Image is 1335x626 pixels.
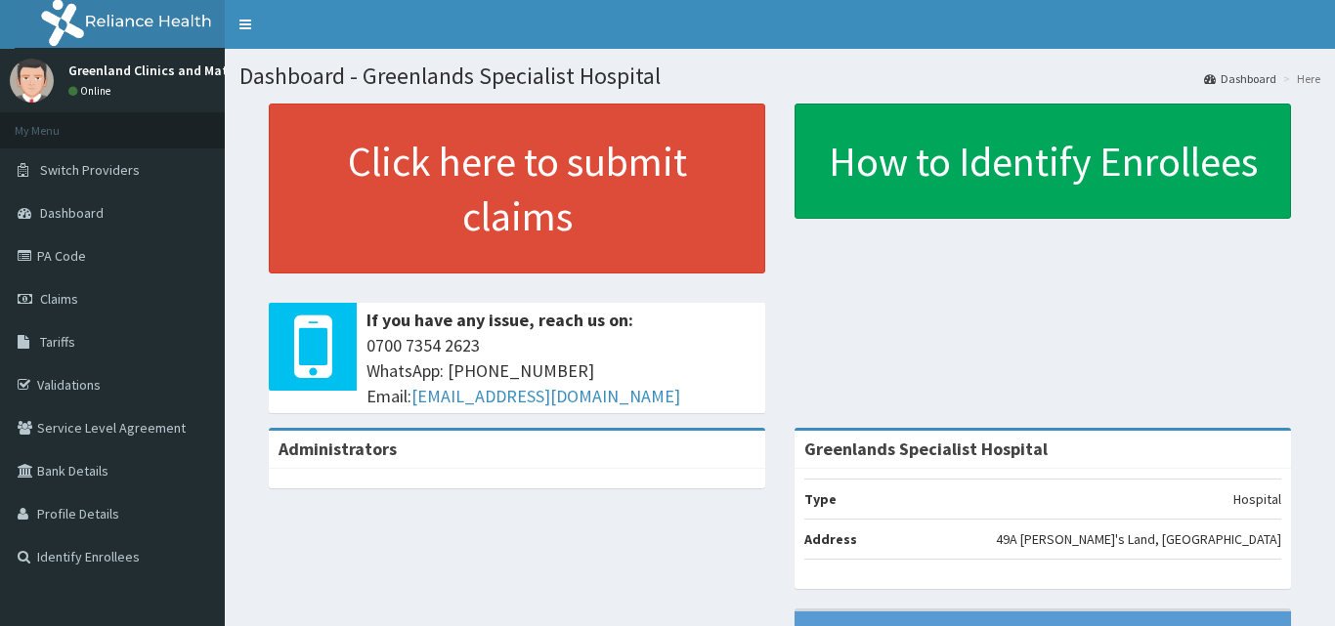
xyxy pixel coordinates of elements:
img: User Image [10,59,54,103]
a: Online [68,84,115,98]
span: Switch Providers [40,161,140,179]
a: Click here to submit claims [269,104,765,273]
p: Greenland Clinics and Maternity [68,63,264,77]
a: [EMAIL_ADDRESS][DOMAIN_NAME] [411,385,680,407]
b: Type [804,490,837,508]
b: If you have any issue, reach us on: [366,309,633,331]
span: Tariffs [40,333,75,351]
a: Dashboard [1204,70,1276,87]
span: Claims [40,290,78,308]
h1: Dashboard - Greenlands Specialist Hospital [239,63,1320,89]
p: 49A [PERSON_NAME]'s Land, [GEOGRAPHIC_DATA] [996,529,1281,549]
strong: Greenlands Specialist Hospital [804,438,1048,460]
li: Here [1278,70,1320,87]
b: Address [804,530,857,548]
a: How to Identify Enrollees [795,104,1291,219]
span: 0700 7354 2623 WhatsApp: [PHONE_NUMBER] Email: [366,333,755,408]
p: Hospital [1233,489,1281,509]
b: Administrators [279,438,397,460]
span: Dashboard [40,204,104,222]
